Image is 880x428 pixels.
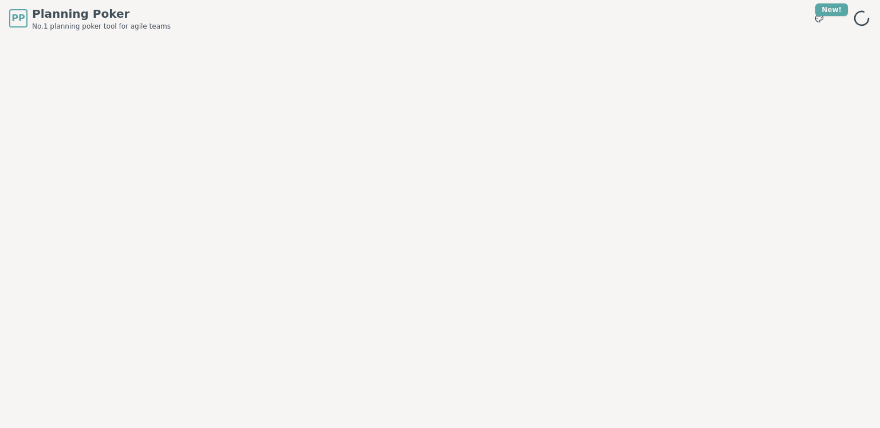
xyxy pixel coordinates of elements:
span: Planning Poker [32,6,171,22]
button: New! [809,8,830,29]
span: No.1 planning poker tool for agile teams [32,22,171,31]
div: New! [815,3,848,16]
span: PP [11,11,25,25]
a: PPPlanning PokerNo.1 planning poker tool for agile teams [9,6,171,31]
